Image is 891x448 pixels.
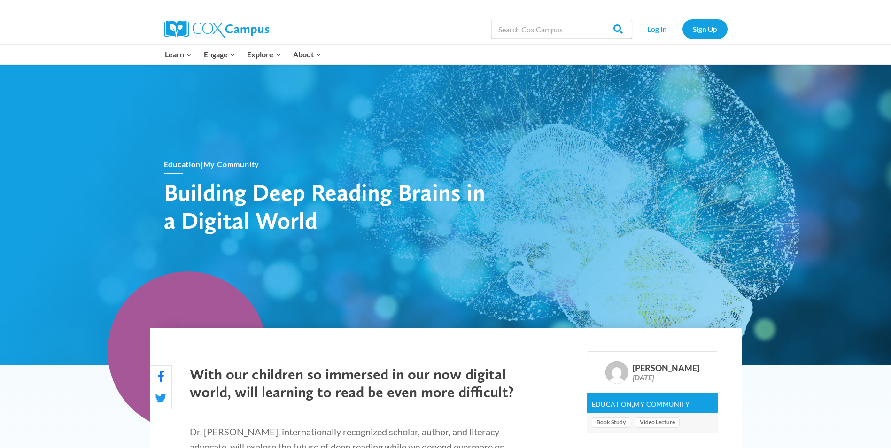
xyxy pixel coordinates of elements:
div: , [587,393,718,413]
a: Video Lecture [635,417,680,428]
nav: Primary Navigation [159,45,327,64]
div: [DATE] [633,373,699,382]
h1: Building Deep Reading Brains in a Digital World [164,178,493,234]
h3: With our children so immersed in our now digital world, will learning to read be even more diffic... [190,365,519,402]
a: Book Study [592,417,630,428]
a: Education [592,400,632,408]
img: Cox Campus [164,21,269,38]
a: My Community [203,160,260,169]
a: My Community [634,400,690,408]
nav: Secondary Navigation [637,19,728,39]
a: Sign Up [682,19,728,39]
span: Learn [165,48,192,61]
a: Log In [637,19,678,39]
input: Search Cox Campus [491,20,632,39]
span: | [164,160,260,169]
span: About [293,48,321,61]
a: Education [164,160,201,169]
span: Engage [204,48,235,61]
span: Explore [247,48,281,61]
div: [PERSON_NAME] [633,363,699,373]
